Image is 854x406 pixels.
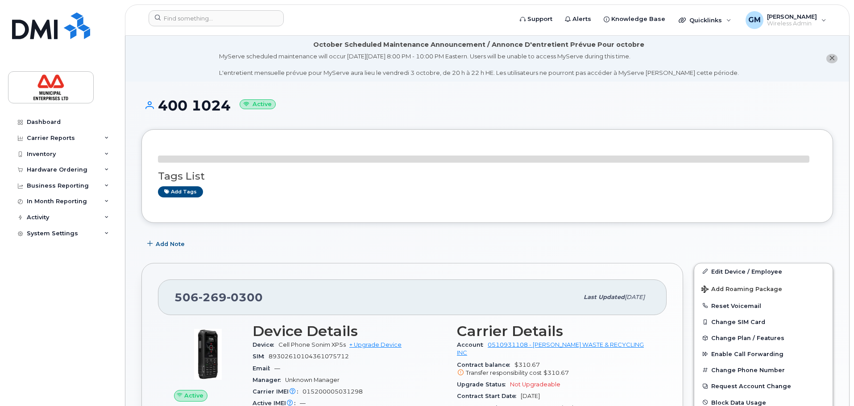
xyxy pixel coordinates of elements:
span: Change Plan / Features [711,335,784,341]
span: [DATE] [625,294,645,300]
span: Active [184,391,203,400]
span: $310.67 [457,361,651,377]
button: Add Roaming Package [694,279,833,298]
span: Contract balance [457,361,514,368]
div: October Scheduled Maintenance Announcement / Annonce D'entretient Prévue Pour octobre [313,40,644,49]
span: Last updated [584,294,625,300]
span: Add Roaming Package [701,286,782,294]
button: Enable Call Forwarding [694,346,833,362]
span: Not Upgradeable [510,381,560,388]
span: Contract Start Date [457,393,521,399]
span: Device [253,341,278,348]
button: Request Account Change [694,378,833,394]
span: 0300 [227,291,263,304]
span: Enable Call Forwarding [711,351,784,357]
h3: Carrier Details [457,323,651,339]
span: Cell Phone Sonim XP5s [278,341,346,348]
span: Carrier IMEI [253,388,303,395]
span: Add Note [156,240,185,248]
button: Reset Voicemail [694,298,833,314]
span: [DATE] [521,393,540,399]
span: Email [253,365,274,372]
span: Manager [253,377,285,383]
button: Change Plan / Features [694,330,833,346]
small: Active [240,99,276,110]
button: Add Note [141,236,192,252]
h1: 400 1024 [141,98,833,113]
h3: Device Details [253,323,446,339]
span: Account [457,341,488,348]
button: close notification [826,54,837,63]
button: Change Phone Number [694,362,833,378]
span: SIM [253,353,269,360]
span: Unknown Manager [285,377,340,383]
a: Add tags [158,186,203,197]
a: 0510931108 - [PERSON_NAME] WASTE & RECYCLING INC [457,341,644,356]
a: Edit Device / Employee [694,263,833,279]
h3: Tags List [158,171,817,182]
button: Change SIM Card [694,314,833,330]
span: $310.67 [543,369,569,376]
span: 269 [199,291,227,304]
img: image20231002-3703462-2kshbj.jpeg [181,328,235,381]
span: 89302610104361075712 [269,353,349,360]
div: MyServe scheduled maintenance will occur [DATE][DATE] 8:00 PM - 10:00 PM Eastern. Users will be u... [219,52,739,77]
span: — [274,365,280,372]
span: 015200005031298 [303,388,363,395]
a: + Upgrade Device [349,341,402,348]
span: 506 [174,291,263,304]
span: Transfer responsibility cost [466,369,542,376]
span: Upgrade Status [457,381,510,388]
